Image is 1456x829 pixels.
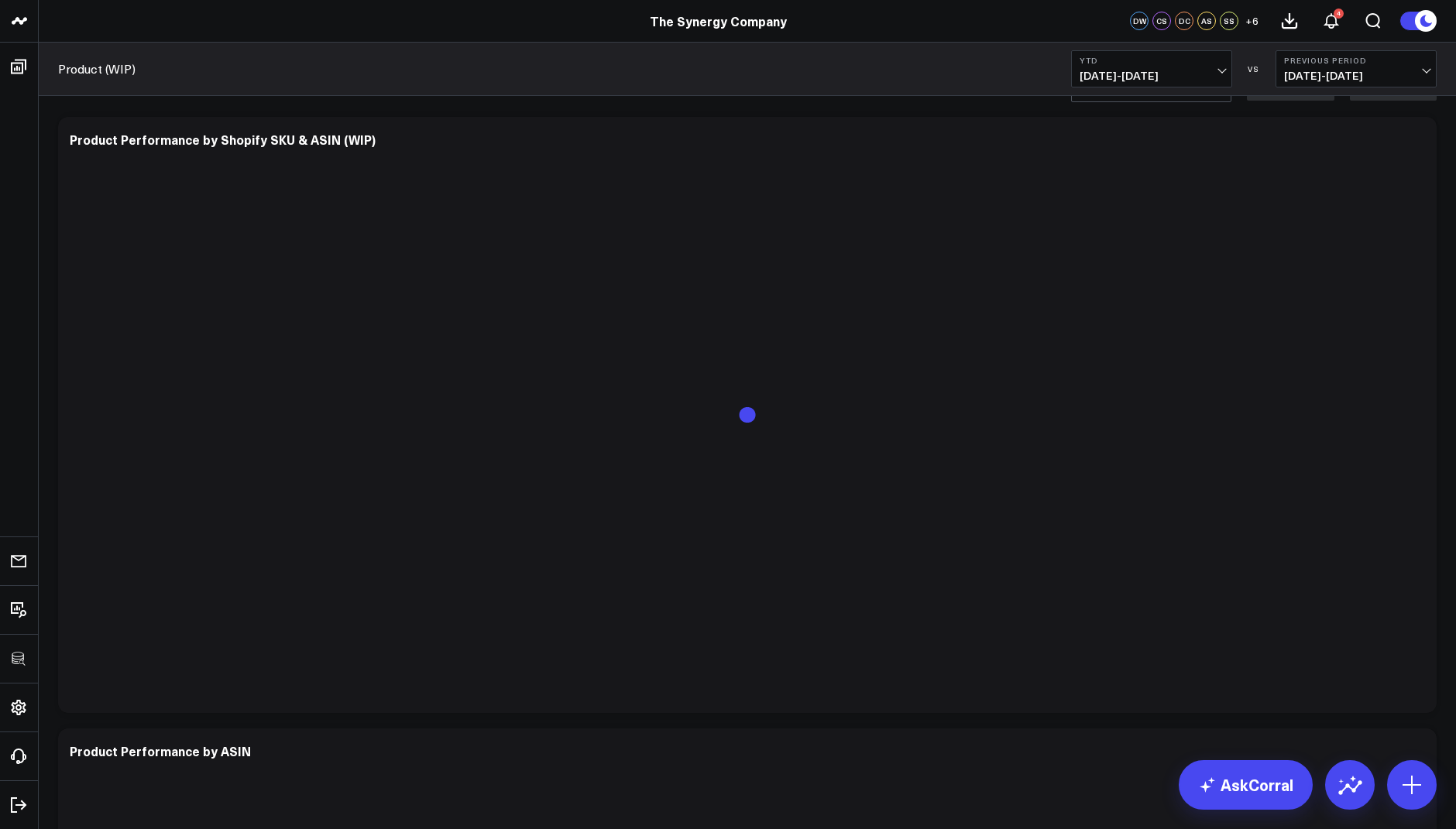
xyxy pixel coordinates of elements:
div: 4 [1334,9,1344,19]
span: [DATE] - [DATE] [1080,70,1224,82]
span: [DATE] - [DATE] [1284,70,1428,82]
div: Product Performance by ASIN [70,742,251,759]
b: YTD [1080,56,1224,65]
div: DW [1130,12,1149,30]
div: VS [1240,64,1268,74]
div: DC [1175,12,1193,30]
button: +6 [1242,12,1261,30]
button: Previous Period[DATE]-[DATE] [1276,50,1437,87]
div: CS [1152,12,1171,30]
span: + 6 [1245,15,1259,26]
a: Product (WIP) [58,60,136,77]
div: AS [1197,12,1216,30]
div: Product Performance by Shopify SKU & ASIN (WIP) [70,131,376,148]
a: AskCorral [1179,760,1313,810]
button: YTD[DATE]-[DATE] [1071,50,1232,87]
div: SS [1220,12,1238,30]
a: The Synergy Company [650,12,787,29]
b: Previous Period [1284,56,1428,65]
